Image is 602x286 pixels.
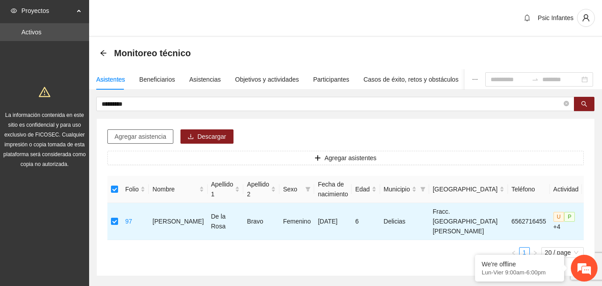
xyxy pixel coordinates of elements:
[314,203,352,240] td: [DATE]
[520,11,534,25] button: bell
[532,76,539,83] span: swap-right
[313,75,349,84] div: Participantes
[482,261,557,268] div: We're offline
[530,247,541,258] li: Next Page
[538,14,573,21] span: Psic Infantes
[305,187,311,192] span: filter
[482,269,557,276] p: Lun-Vier 9:00am-6:00pm
[107,129,173,144] button: Agregar asistencia
[114,46,191,60] span: Monitoreo técnico
[4,191,170,222] textarea: Escriba su mensaje aquí y haga clic en “Enviar”
[384,184,410,194] span: Municipio
[508,203,550,240] td: 6562716455
[472,76,478,83] span: ellipsis
[545,248,580,257] span: 20 / page
[39,86,50,98] span: warning
[380,203,429,240] td: Delicias
[508,247,519,258] li: Previous Page
[352,203,380,240] td: 6
[125,218,132,225] a: 97
[352,176,380,203] th: Edad
[433,184,498,194] span: [GEOGRAPHIC_DATA]
[197,132,226,141] span: Descargar
[303,182,312,196] span: filter
[520,14,534,21] span: bell
[315,155,321,162] span: plus
[146,4,168,26] div: Minimizar ventana de chat en vivo
[279,203,314,240] td: Femenino
[152,184,197,194] span: Nombre
[243,203,279,240] td: Bravo
[577,9,595,27] button: user
[11,8,17,14] span: eye
[115,132,166,141] span: Agregar asistencia
[139,75,175,84] div: Beneficiarios
[577,14,594,22] span: user
[125,184,139,194] span: Folio
[541,247,584,258] div: Page Size
[532,250,538,256] span: right
[133,222,162,234] em: Enviar
[149,176,207,203] th: Nombre
[180,129,233,144] button: downloadDescargar
[550,176,582,203] th: Actividad
[100,50,107,57] div: Back
[508,176,550,203] th: Teléfono
[520,248,529,257] a: 1
[465,69,485,90] button: ellipsis
[574,97,594,111] button: search
[314,176,352,203] th: Fecha de nacimiento
[553,212,565,222] span: U
[149,203,207,240] td: [PERSON_NAME]
[96,75,125,84] div: Asistentes
[235,75,299,84] div: Objetivos y actividades
[581,101,587,108] span: search
[208,176,244,203] th: Apellido 1
[188,133,194,141] span: download
[380,176,429,203] th: Municipio
[530,247,541,258] button: right
[4,112,86,167] span: La información contenida en este sitio es confidencial y para uso exclusivo de FICOSEC. Cualquier...
[429,203,508,240] td: Fracc. [GEOGRAPHIC_DATA][PERSON_NAME]
[564,100,569,108] span: close-circle
[122,176,149,203] th: Folio
[564,101,569,106] span: close-circle
[189,75,221,84] div: Asistencias
[532,76,539,83] span: to
[247,179,269,199] span: Apellido 2
[243,176,279,203] th: Apellido 2
[107,151,584,165] button: plusAgregar asistentes
[511,250,516,256] span: left
[21,2,74,20] span: Proyectos
[17,93,157,183] span: Estamos sin conexión. Déjenos un mensaje.
[364,75,459,84] div: Casos de éxito, retos y obstáculos
[46,46,150,57] div: Dejar un mensaje
[100,50,107,57] span: arrow-left
[208,203,244,240] td: De la Rosa
[283,184,302,194] span: Sexo
[429,176,508,203] th: Colonia
[324,153,377,163] span: Agregar asistentes
[420,187,426,192] span: filter
[355,184,370,194] span: Edad
[508,247,519,258] button: left
[211,179,233,199] span: Apellido 1
[550,203,582,240] td: +4
[519,247,530,258] li: 1
[21,29,41,36] a: Activos
[564,212,575,222] span: P
[418,182,427,196] span: filter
